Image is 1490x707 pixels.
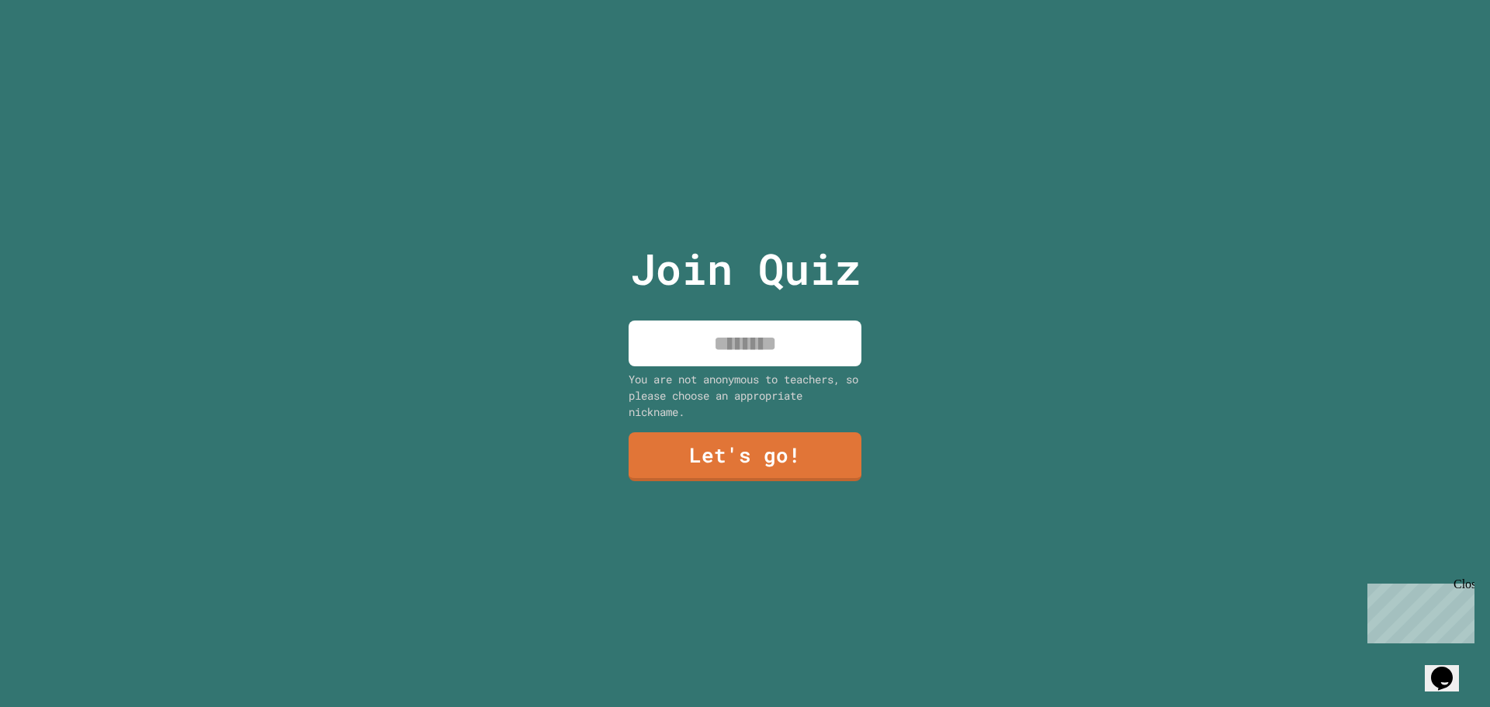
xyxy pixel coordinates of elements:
[1425,645,1474,691] iframe: chat widget
[630,237,861,301] p: Join Quiz
[1361,577,1474,643] iframe: chat widget
[629,432,861,481] a: Let's go!
[629,371,861,420] div: You are not anonymous to teachers, so please choose an appropriate nickname.
[6,6,107,99] div: Chat with us now!Close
